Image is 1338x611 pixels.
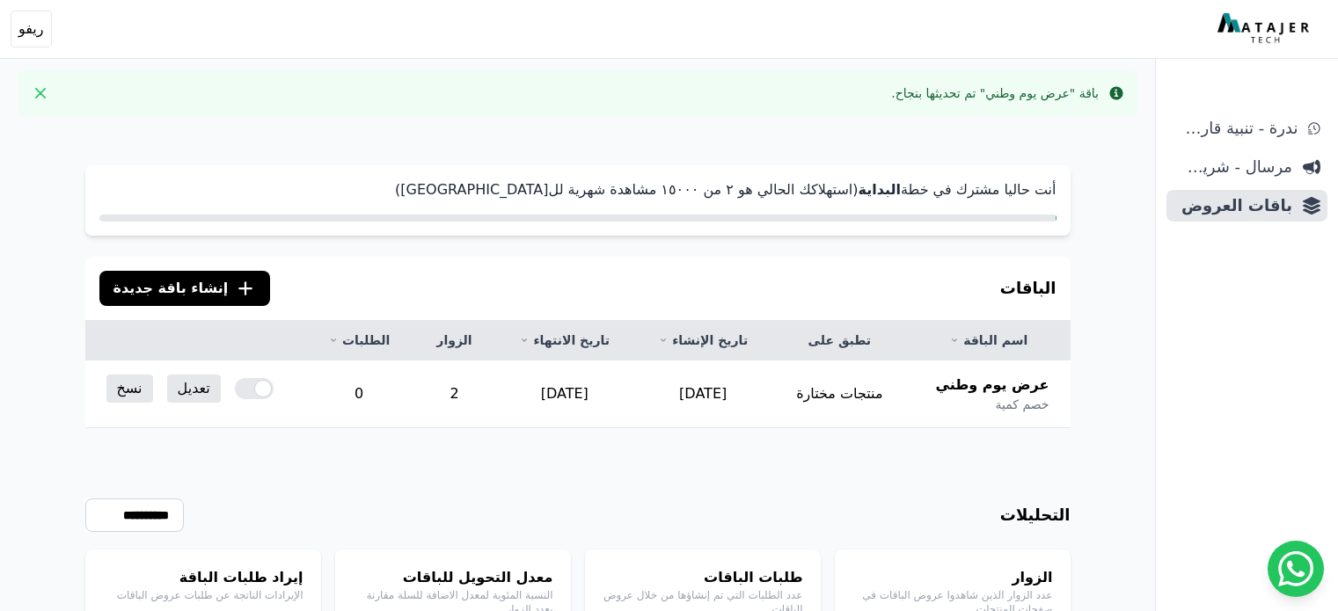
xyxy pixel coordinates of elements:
td: [DATE] [634,360,772,428]
a: اسم الباقة [928,331,1049,349]
h4: معدل التحويل للباقات [353,567,553,588]
a: نسخ [106,375,153,403]
img: MatajerTech Logo [1217,13,1313,45]
a: تعديل [167,375,221,403]
span: ريفو [18,18,44,40]
span: باقات العروض [1173,193,1292,218]
button: إنشاء باقة جديدة [99,271,271,306]
span: خصم كمية [995,396,1049,413]
div: باقة "عرض يوم وطني" تم تحديثها بنجاح. [891,84,1099,102]
th: تطبق على [772,321,907,360]
td: [DATE] [495,360,634,428]
p: أنت حاليا مشترك في خطة (استهلاكك الحالي هو ٢ من ١٥۰۰۰ مشاهدة شهرية لل[GEOGRAPHIC_DATA]) [99,179,1057,200]
h3: التحليلات [1000,503,1071,527]
span: مرسال - شريط دعاية [1173,155,1292,179]
button: ريفو [11,11,52,47]
a: الطلبات [325,331,392,349]
h4: طلبات الباقات [603,567,803,588]
p: الإيرادات الناتجة عن طلبات عروض الباقات [103,588,303,602]
span: إنشاء باقة جديدة [113,278,229,299]
strong: البداية [858,181,900,198]
span: ندرة - تنبية قارب علي النفاذ [1173,116,1298,141]
td: 2 [413,360,495,428]
h3: الباقات [1000,276,1057,301]
td: منتجات مختارة [772,360,907,428]
a: تاريخ الانتهاء [516,331,613,349]
a: تاريخ الإنشاء [655,331,751,349]
td: 0 [304,360,413,428]
button: Close [26,79,55,107]
th: الزوار [413,321,495,360]
h4: إيراد طلبات الباقة [103,567,303,588]
span: عرض يوم وطني [935,375,1049,396]
h4: الزوار [852,567,1053,588]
